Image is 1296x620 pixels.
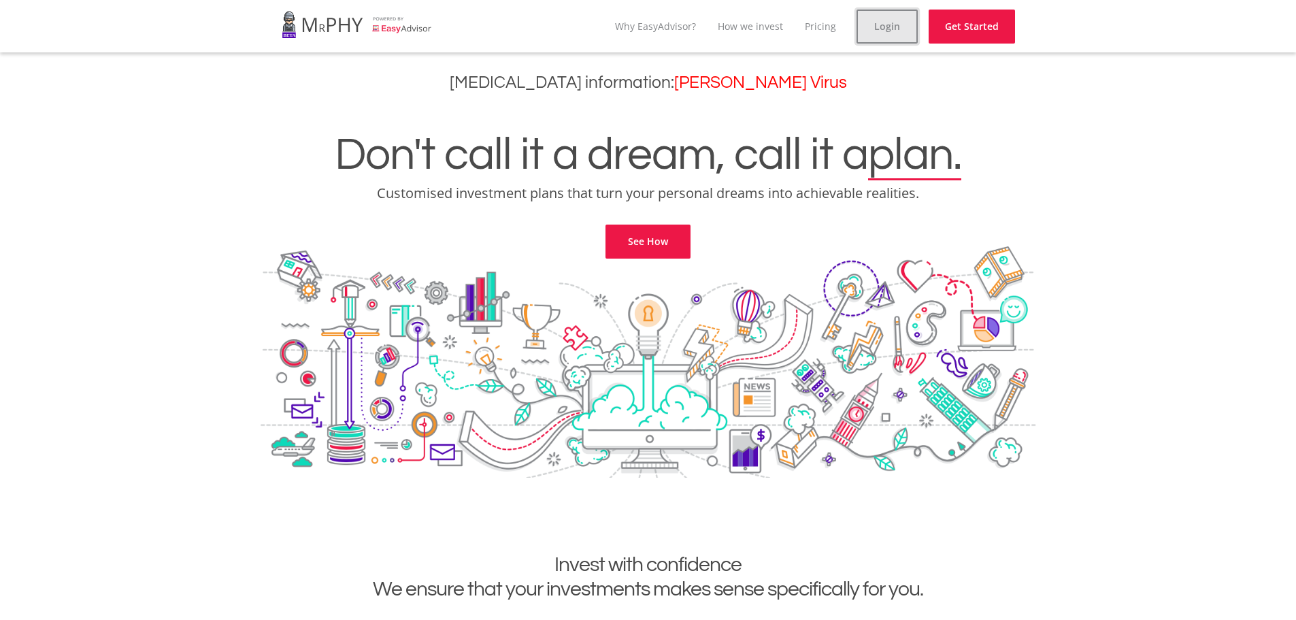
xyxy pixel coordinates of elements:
[605,225,691,259] a: See How
[868,132,961,178] span: plan.
[10,132,1286,178] h1: Don't call it a dream, call it a
[805,20,836,33] a: Pricing
[271,553,1026,602] h2: Invest with confidence We ensure that your investments makes sense specifically for you.
[10,184,1286,203] p: Customised investment plans that turn your personal dreams into achievable realities.
[857,10,918,44] a: Login
[615,20,696,33] a: Why EasyAdvisor?
[674,74,847,91] a: [PERSON_NAME] Virus
[929,10,1015,44] a: Get Started
[10,73,1286,93] h3: [MEDICAL_DATA] information:
[718,20,783,33] a: How we invest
